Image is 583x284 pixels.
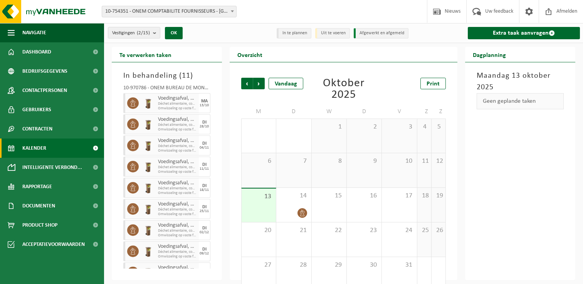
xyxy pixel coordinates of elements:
[22,42,51,62] span: Dashboard
[354,28,408,38] li: Afgewerkt en afgemeld
[143,140,154,151] img: WB-0140-HPE-BN-01
[280,157,307,165] span: 7
[316,123,343,131] span: 1
[158,191,197,195] span: Omwisseling op vaste frequentie (incl. verwerking)
[202,268,207,273] div: DI
[241,105,276,119] td: M
[277,28,311,38] li: In te plannen
[200,104,209,107] div: 13/10
[200,252,209,256] div: 09/12
[386,123,413,131] span: 3
[158,127,197,132] span: Omwisseling op vaste frequentie (incl. verwerking)
[276,105,311,119] td: D
[316,261,343,269] span: 29
[241,78,253,89] span: Vorige
[143,267,154,278] img: WB-0140-HPE-BN-01
[22,196,55,216] span: Documenten
[316,226,343,235] span: 22
[202,226,207,231] div: DI
[112,27,150,39] span: Vestigingen
[158,265,197,271] span: Voedingsafval, bevat producten van dierlijke oorsprong, onverpakt, categorie 3
[200,146,209,150] div: 04/11
[143,224,154,236] img: WB-0140-HPE-BN-01
[158,159,197,165] span: Voedingsafval, bevat producten van dierlijke oorsprong, onverpakt, categorie 3
[316,192,343,200] span: 15
[102,6,236,17] span: 10-754351 - ONEM COMPTABILITE FOURNISSEURS - BRUXELLES
[435,226,442,235] span: 26
[137,30,150,35] count: (2/15)
[158,170,197,174] span: Omwisseling op vaste frequentie (incl. verwerking)
[123,70,210,82] h3: In behandeling ( )
[269,78,303,89] div: Vandaag
[315,28,350,38] li: Uit te voeren
[230,47,270,62] h2: Overzicht
[312,105,347,119] td: W
[108,27,160,38] button: Vestigingen(2/15)
[386,261,413,269] span: 31
[22,100,51,119] span: Gebruikers
[158,222,197,229] span: Voedingsafval, bevat producten van dierlijke oorsprong, onverpakt, categorie 3
[200,125,209,129] div: 28/10
[158,149,197,153] span: Omwisseling op vaste frequentie (incl. verwerking)
[158,212,197,217] span: Omwisseling op vaste frequentie (incl. verwerking)
[465,47,514,62] h2: Dagplanning
[112,47,179,62] h2: Te verwerken taken
[280,261,307,269] span: 28
[386,226,413,235] span: 24
[158,229,197,233] span: Déchet alimentaire, contenant des produits d'origine animale
[158,106,197,111] span: Omwisseling op vaste frequentie (incl. verwerking)
[22,235,85,254] span: Acceptatievoorwaarden
[143,161,154,172] img: WB-0140-HPE-BN-01
[382,105,417,119] td: V
[202,184,207,188] div: DI
[435,192,442,200] span: 19
[22,177,52,196] span: Rapportage
[421,157,427,165] span: 11
[143,203,154,215] img: WB-0140-HPE-BN-01
[158,207,197,212] span: Déchet alimentaire, contenant des produits d'origine animale
[280,226,307,235] span: 21
[158,123,197,127] span: Déchet alimentaire, contenant des produits d'origine animale
[200,209,209,213] div: 25/11
[245,192,272,201] span: 13
[245,157,272,165] span: 6
[245,261,272,269] span: 27
[427,81,440,87] span: Print
[182,72,190,80] span: 11
[280,192,307,200] span: 14
[421,123,427,131] span: 4
[158,95,197,102] span: Voedingsafval, bevat producten van dierlijke oorsprong, onverpakt, categorie 3
[22,139,46,158] span: Kalender
[22,216,57,235] span: Product Shop
[202,141,207,146] div: DI
[158,201,197,207] span: Voedingsafval, bevat producten van dierlijke oorsprong, onverpakt, categorie 3
[143,246,154,257] img: WB-0140-HPE-BN-01
[202,205,207,209] div: DI
[200,188,209,192] div: 18/11
[351,261,378,269] span: 30
[435,157,442,165] span: 12
[22,81,67,100] span: Contactpersonen
[158,102,197,106] span: Déchet alimentaire, contenant des produits d'origine animale
[22,119,52,139] span: Contracten
[202,247,207,252] div: DI
[22,23,46,42] span: Navigatie
[351,123,378,131] span: 2
[123,85,210,93] div: 10-970786 - ONEM BUREAU DE MONS - [GEOGRAPHIC_DATA]
[158,144,197,149] span: Déchet alimentaire, contenant des produits d'origine animale
[421,226,427,235] span: 25
[158,117,197,123] span: Voedingsafval, bevat producten van dierlijke oorsprong, onverpakt, categorie 3
[158,138,197,144] span: Voedingsafval, bevat producten van dierlijke oorsprong, onverpakt, categorie 3
[421,192,427,200] span: 18
[435,123,442,131] span: 5
[351,226,378,235] span: 23
[477,70,564,93] h3: Maandag 13 oktober 2025
[253,78,265,89] span: Volgende
[386,192,413,200] span: 17
[312,78,375,101] div: Oktober 2025
[316,157,343,165] span: 8
[202,120,207,125] div: DI
[386,157,413,165] span: 10
[143,119,154,130] img: WB-0140-HPE-BN-01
